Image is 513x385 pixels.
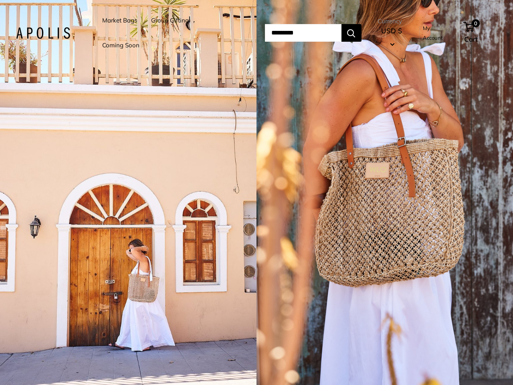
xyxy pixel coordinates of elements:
span: 0 [472,19,480,27]
a: Group Gifting [151,15,189,26]
button: USD $ [378,24,406,50]
button: Search [341,24,362,42]
a: Coming Soon [102,40,139,51]
a: My Account [423,23,450,43]
a: Market Bags [102,15,137,26]
span: Cart [464,35,478,43]
span: Currency [378,16,406,27]
a: 0 Cart [464,20,497,46]
img: Apolis [16,27,70,39]
span: USD $ [381,26,402,35]
input: Search... [265,24,341,42]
